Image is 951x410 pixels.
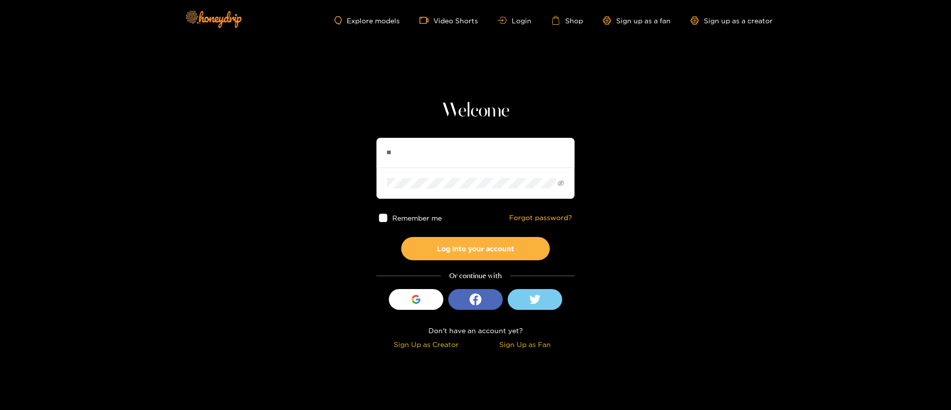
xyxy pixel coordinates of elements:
[392,214,442,222] span: Remember me
[334,16,400,25] a: Explore models
[401,237,550,260] button: Log into your account
[376,99,575,123] h1: Welcome
[420,16,433,25] span: video-camera
[551,16,583,25] a: Shop
[558,180,564,186] span: eye-invisible
[498,17,531,24] a: Login
[420,16,478,25] a: Video Shorts
[690,16,773,25] a: Sign up as a creator
[603,16,671,25] a: Sign up as a fan
[376,270,575,282] div: Or continue with
[376,325,575,336] div: Don't have an account yet?
[478,339,572,350] div: Sign Up as Fan
[379,339,473,350] div: Sign Up as Creator
[509,214,572,222] a: Forgot password?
